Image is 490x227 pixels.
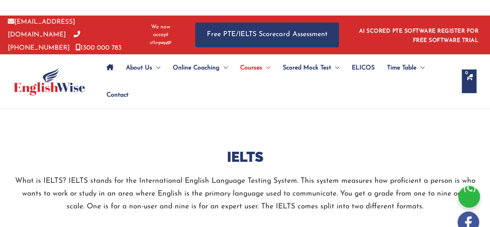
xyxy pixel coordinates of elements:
[13,148,478,166] h2: IELTS
[195,23,339,47] a: Free PTE/IELTS Scorecard Assessment
[277,54,346,81] a: Scored Mock TestMenu Toggle
[13,175,478,213] p: What is IELTS? IELTS stands for the International English Language Testing System. This system me...
[331,54,339,81] span: Menu Toggle
[167,54,234,81] a: Online CoachingMenu Toggle
[240,54,262,81] span: Courses
[100,81,129,109] a: Contact
[262,54,270,81] span: Menu Toggle
[76,45,122,51] a: 1300 000 783
[283,54,331,81] span: Scored Mock Test
[462,69,476,93] a: View Shopping Cart, empty
[359,28,479,43] a: AI SCORED PTE SOFTWARE REGISTER FOR FREE SOFTWARE TRIAL
[126,54,152,81] span: About Us
[8,31,80,51] a: [PHONE_NUMBER]
[14,68,85,95] img: cropped-ew-logo
[8,19,75,38] a: [EMAIL_ADDRESS][DOMAIN_NAME]
[152,54,160,81] span: Menu Toggle
[387,54,416,81] span: Time Table
[220,54,228,81] span: Menu Toggle
[145,23,176,39] span: We now accept
[381,54,431,81] a: Time TableMenu Toggle
[352,54,375,81] span: ELICOS
[173,54,220,81] span: Online Coaching
[100,54,454,109] nav: Site Navigation: Main Menu
[346,54,381,81] a: ELICOS
[107,81,129,109] span: Contact
[150,41,171,45] img: Afterpay-Logo
[416,54,425,81] span: Menu Toggle
[354,22,482,47] aside: Header Widget 1
[120,54,167,81] a: About UsMenu Toggle
[234,54,277,81] a: CoursesMenu Toggle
